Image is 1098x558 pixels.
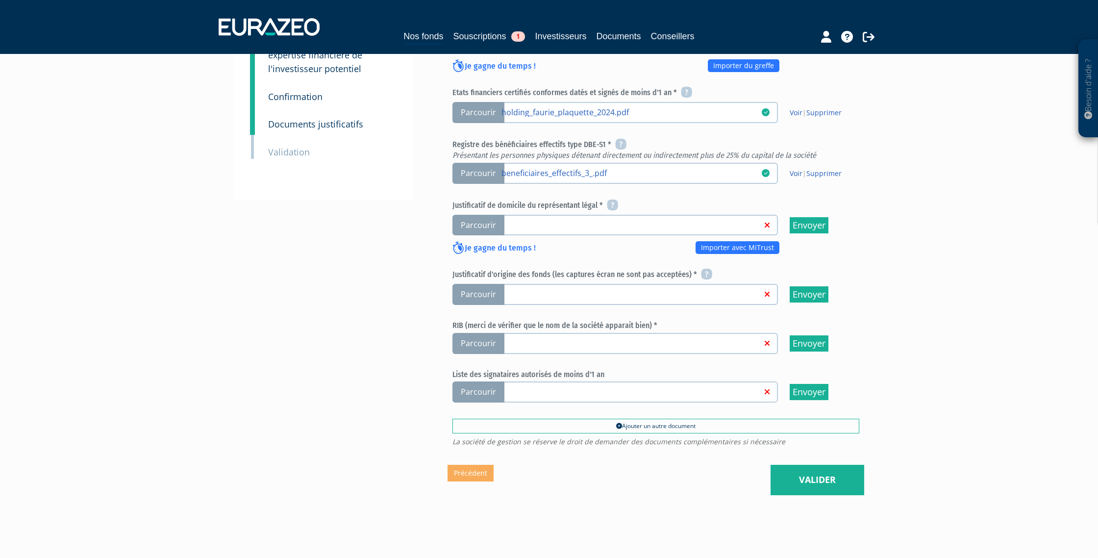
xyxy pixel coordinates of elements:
input: Envoyer [790,286,828,303]
a: Importer avec MiTrust [696,241,779,254]
h6: Liste des signataires autorisés de moins d'1 an [452,370,859,379]
span: Parcourir [452,102,504,123]
img: 1732889491-logotype_eurazeo_blanc_rvb.png [219,18,320,36]
a: Documents [597,29,641,43]
i: 03/09/2025 09:33 [762,108,770,116]
span: | [790,108,842,118]
small: Documents justificatifs [268,118,363,130]
a: 8 [250,76,255,107]
span: La société de gestion se réserve le droit de demander des documents complémentaires si nécessaire [452,438,859,445]
span: | [790,169,842,178]
h6: Justificatif d'origine des fonds (les captures écran ne sont pas acceptées) * [452,269,859,281]
p: Besoin d'aide ? [1083,45,1094,133]
a: Voir [790,108,802,117]
input: Envoyer [790,217,828,233]
input: Envoyer [790,335,828,352]
small: Objectif, connaissances et expertise financière de l'investisseur potentiel [268,35,376,75]
a: Souscriptions1 [453,29,525,43]
small: Validation [268,146,310,158]
span: Parcourir [452,381,504,403]
h6: Etats financiers certifiés conformes datés et signés de moins d'1 an * [452,87,859,99]
span: Parcourir [452,333,504,354]
span: 1 [511,31,525,42]
small: Confirmation [268,91,323,102]
a: Nos fonds [403,29,443,45]
h6: Justificatif de domicile du représentant légal * [452,200,859,212]
input: Envoyer [790,384,828,400]
a: Conseillers [651,29,695,43]
a: Voir [790,169,802,178]
span: Parcourir [452,163,504,184]
a: Supprimer [806,108,842,117]
h6: Registre des bénéficiaires effectifs type DBE-S1 * [452,139,859,160]
a: Investisseurs [535,29,586,43]
p: Je gagne du temps ! [452,60,536,73]
a: Supprimer [806,169,842,178]
a: Précédent [448,465,494,482]
h6: RIB (merci de vérifier que le nom de la société apparait bien) * [452,321,859,330]
a: Valider [771,465,864,495]
p: Je gagne du temps ! [452,242,536,255]
a: 9 [250,104,255,134]
em: Présentant les personnes physiques détenant directement ou indirectement plus de 25% du capital d... [452,151,816,160]
i: 03/09/2025 09:38 [762,169,770,177]
span: Parcourir [452,284,504,305]
span: Parcourir [452,215,504,236]
a: Ajouter un autre document [452,419,859,433]
a: holding_faurie_plaquette_2024.pdf [501,107,762,117]
a: Importer du greffe [708,59,779,72]
a: beneficiaires_effectifs_3_.pdf [501,168,762,178]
